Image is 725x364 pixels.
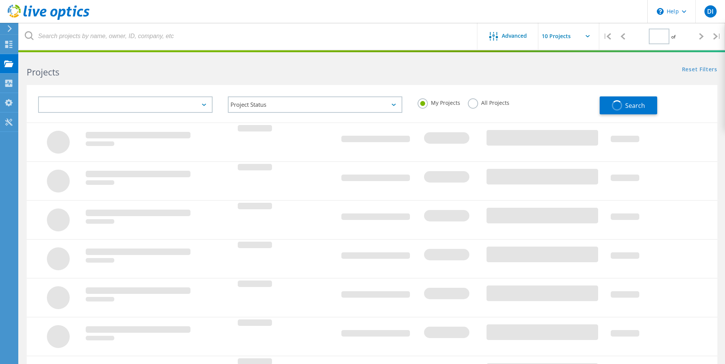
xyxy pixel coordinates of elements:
[707,8,714,14] span: DI
[671,34,675,40] span: of
[709,23,725,50] div: |
[682,67,717,73] a: Reset Filters
[19,23,478,50] input: Search projects by name, owner, ID, company, etc
[599,23,615,50] div: |
[418,98,460,106] label: My Projects
[600,96,657,114] button: Search
[27,66,59,78] b: Projects
[228,96,402,113] div: Project Status
[502,33,527,38] span: Advanced
[468,98,509,106] label: All Projects
[657,8,664,15] svg: \n
[625,101,645,110] span: Search
[8,16,90,21] a: Live Optics Dashboard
